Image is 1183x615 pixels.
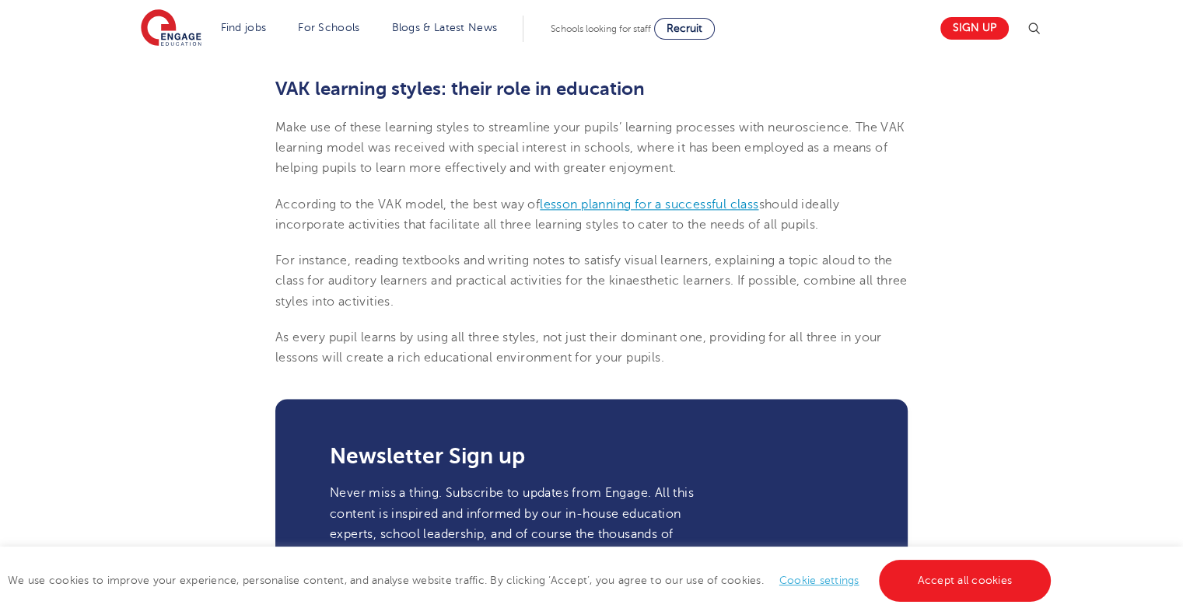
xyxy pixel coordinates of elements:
a: lesson planning for a successful class [540,197,758,211]
span: should ideally incorporate activities that facilitate all three learning styles to cater to the n... [275,197,839,232]
span: According to the VAK model, the best way of [275,197,540,211]
span: Recruit [667,23,702,34]
a: Cookie settings [779,575,859,586]
img: Engage Education [141,9,201,48]
a: Sign up [940,17,1009,40]
a: Recruit [654,18,715,40]
span: For instance, reading textbooks and writing notes to satisfy visual learners, explaining a topic ... [275,253,908,309]
span: As every pupil learns by using all three styles, not just their dominant one, providing for all t... [275,330,882,365]
a: Blogs & Latest News [392,22,498,33]
span: We use cookies to improve your experience, personalise content, and analyse website traffic. By c... [8,575,1055,586]
a: Accept all cookies [879,560,1052,602]
b: VAK learning styles: their role in education [275,78,645,100]
a: Find jobs [221,22,267,33]
a: For Schools [298,22,359,33]
span: Schools looking for staff [551,23,651,34]
h3: Newsletter Sign up [330,446,853,467]
span: Make use of these learning styles to streamline your pupils’ learning processes with neuroscience... [275,121,905,176]
p: Never miss a thing. Subscribe to updates from Engage. All this content is inspired and informed b... [330,483,712,564]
